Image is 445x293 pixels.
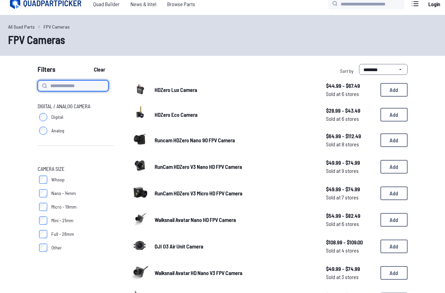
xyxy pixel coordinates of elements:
[130,156,149,177] a: image
[130,105,149,124] a: image
[130,130,149,151] a: image
[51,217,73,224] span: Mini - 21mm
[130,236,149,255] img: image
[380,186,408,200] button: Add
[326,159,375,167] span: $49.99 - $74.99
[51,190,76,197] span: Nano - 14mm
[155,190,242,196] span: RunCam HDZero V3 Micro HD FPV Camera
[155,163,315,171] a: RunCam HDZero V3 Nano HD FPV Camera
[326,212,375,220] span: $54.99 - $82.49
[8,31,437,48] h1: FPV Cameras
[51,114,63,120] span: Digital
[130,209,149,228] img: image
[130,183,149,202] img: image
[326,238,375,246] span: $108.99 - $109.00
[155,136,315,144] a: Runcam HDZero Nano 90 FPV Camera
[130,130,149,149] img: image
[326,115,375,123] span: Sold at 6 stores
[8,23,35,30] a: All Quad Parts
[326,90,375,98] span: Sold at 6 stores
[326,167,375,175] span: Sold at 9 stores
[155,243,203,249] span: DJI O3 Air Unit Camera
[130,80,149,99] a: image
[155,216,236,223] span: Walksnail Avatar Nano HD FPV Camera
[326,140,375,148] span: Sold at 8 stores
[38,64,55,78] span: Filters
[130,262,149,281] img: image
[326,265,375,273] span: $49.99 - $74.99
[326,185,375,193] span: $49.99 - $74.99
[359,64,408,75] select: Sort by
[326,220,375,228] span: Sold at 6 stores
[326,273,375,281] span: Sold at 3 stores
[51,231,74,238] span: Full - 28mm
[130,262,149,283] a: image
[130,107,149,122] img: image
[130,209,149,230] a: image
[380,133,408,147] button: Add
[380,266,408,280] button: Add
[38,165,65,173] span: Camera Size
[326,107,375,115] span: $28.99 - $43.49
[39,127,47,135] input: Analog
[380,240,408,253] button: Add
[51,244,62,251] span: Other
[44,23,70,30] a: FPV Cameras
[39,244,47,252] input: Other
[155,111,198,118] span: HDZero Eco Camera
[155,86,197,93] span: HDZero Lux Camera
[155,86,315,94] a: HDZero Lux Camera
[51,204,76,210] span: Micro - 19mm
[380,160,408,174] button: Add
[130,183,149,204] a: image
[380,108,408,121] button: Add
[51,176,65,183] span: Whoop
[326,132,375,140] span: $64.99 - $112.49
[39,216,47,225] input: Mini - 21mm
[380,213,408,227] button: Add
[88,64,111,75] button: Clear
[326,193,375,201] span: Sold at 7 stores
[380,83,408,97] button: Add
[155,137,235,143] span: Runcam HDZero Nano 90 FPV Camera
[155,216,315,224] a: Walksnail Avatar Nano HD FPV Camera
[326,82,375,90] span: $44.99 - $67.49
[130,84,149,95] img: image
[39,189,47,197] input: Nano - 14mm
[155,163,242,170] span: RunCam HDZero V3 Nano HD FPV Camera
[155,111,315,119] a: HDZero Eco Camera
[39,113,47,121] input: Digital
[326,246,375,255] span: Sold at 4 stores
[51,127,64,134] span: Analog
[155,270,242,276] span: Walksnail Avatar HD Nano V3 FPV Camera
[130,156,149,175] img: image
[155,189,315,197] a: RunCam HDZero V3 Micro HD FPV Camera
[155,269,315,277] a: Walksnail Avatar HD Nano V3 FPV Camera
[155,242,315,250] a: DJI O3 Air Unit Camera
[38,102,90,110] span: Digital / Analog Camera
[130,236,149,257] a: image
[39,230,47,238] input: Full - 28mm
[39,176,47,184] input: Whoop
[340,68,354,74] span: Sort by
[39,203,47,211] input: Micro - 19mm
